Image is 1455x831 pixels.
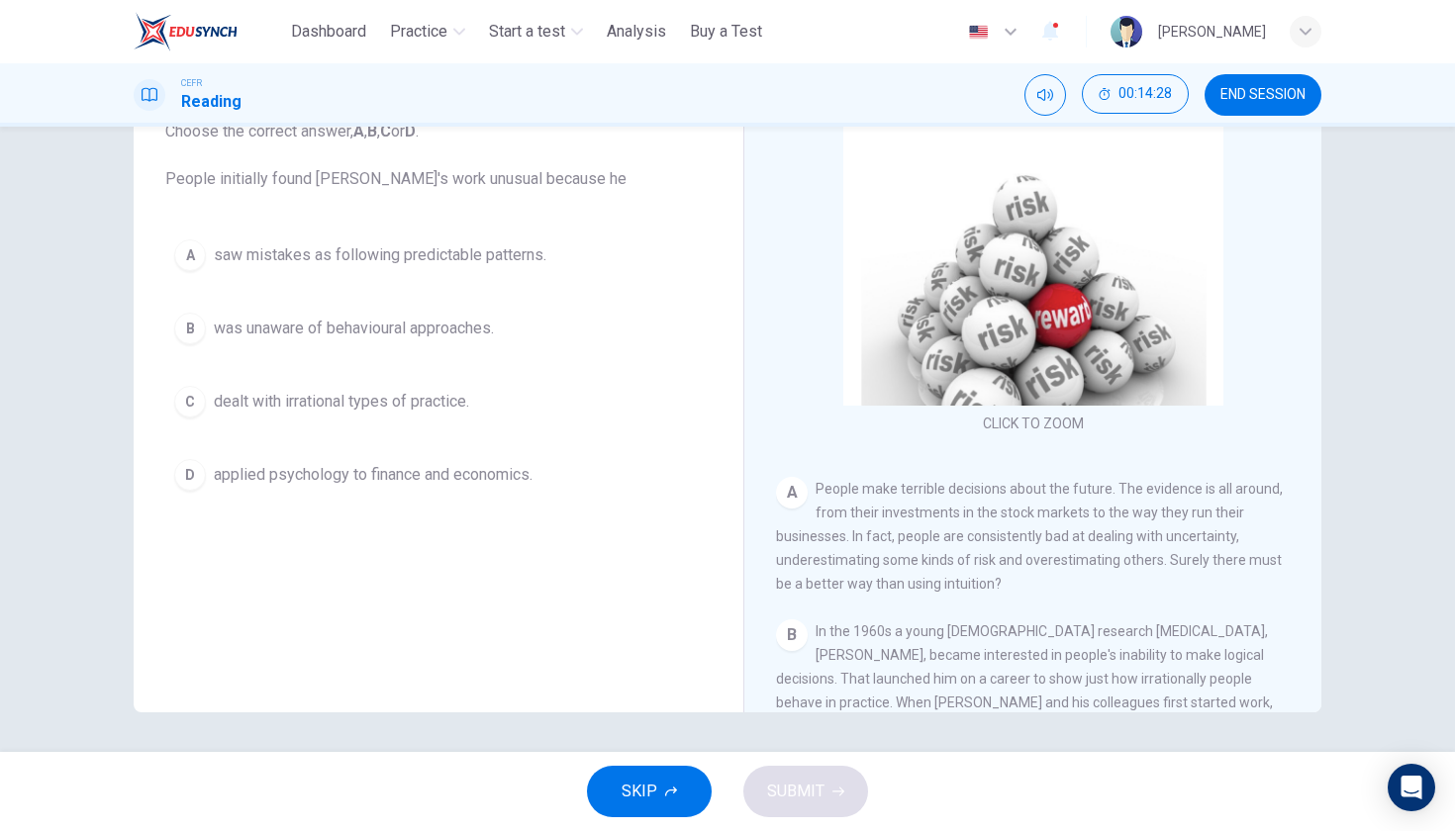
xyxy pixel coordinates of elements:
[1158,20,1266,44] div: [PERSON_NAME]
[165,377,712,426] button: Cdealt with irrational types of practice.
[682,14,770,49] button: Buy a Test
[165,120,712,191] span: Choose the correct answer, , , or . People initially found [PERSON_NAME]'s work unusual because he
[776,481,1283,592] span: People make terrible decisions about the future. The evidence is all around, from their investmen...
[1111,16,1142,47] img: Profile picture
[587,766,712,817] button: SKIP
[353,122,364,140] b: A
[1220,87,1306,103] span: END SESSION
[380,122,391,140] b: C
[174,239,206,271] div: A
[134,12,238,51] img: ELTC logo
[481,14,591,49] button: Start a test
[1082,74,1189,114] button: 00:14:28
[1118,86,1172,102] span: 00:14:28
[165,304,712,353] button: Bwas unaware of behavioural approaches.
[165,450,712,500] button: Dapplied psychology to finance and economics.
[776,477,808,508] div: A
[181,76,202,90] span: CEFR
[214,390,469,414] span: dealt with irrational types of practice.
[1205,74,1321,116] button: END SESSION
[966,25,991,40] img: en
[776,619,808,651] div: B
[174,313,206,344] div: B
[405,122,416,140] b: D
[1082,74,1189,116] div: Hide
[599,14,674,49] button: Analysis
[214,243,546,267] span: saw mistakes as following predictable patterns.
[291,20,366,44] span: Dashboard
[390,20,447,44] span: Practice
[382,14,473,49] button: Practice
[214,463,533,487] span: applied psychology to finance and economics.
[283,14,374,49] button: Dashboard
[622,778,657,805] span: SKIP
[181,90,242,114] h1: Reading
[367,122,377,140] b: B
[489,20,565,44] span: Start a test
[174,459,206,491] div: D
[134,12,283,51] a: ELTC logo
[690,20,762,44] span: Buy a Test
[165,231,712,280] button: Asaw mistakes as following predictable patterns.
[1024,74,1066,116] div: Mute
[1388,764,1435,811] div: Open Intercom Messenger
[174,386,206,417] div: C
[214,317,494,340] span: was unaware of behavioural approaches.
[607,20,666,44] span: Analysis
